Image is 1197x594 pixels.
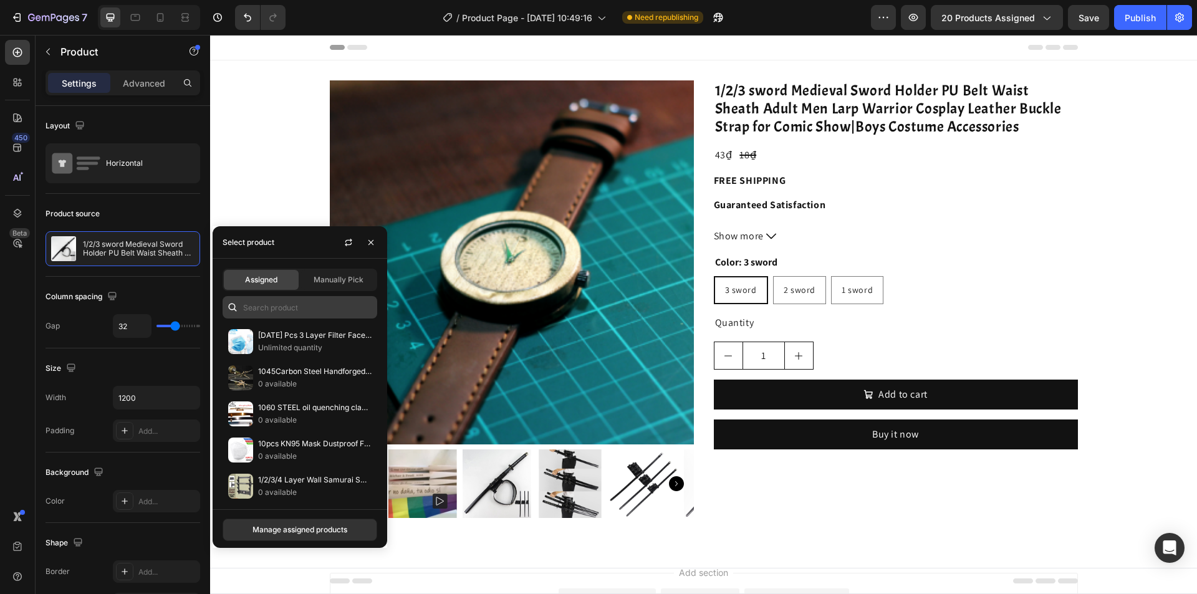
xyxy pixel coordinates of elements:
div: Size [46,360,79,377]
p: [DATE] Pcs 3 Layer Filter Face Mouth Mask Disposable Mask Non woven Safe Breathable Masks Anti Du... [258,329,372,342]
p: Settings [62,77,97,90]
p: 1/2/3 sword Medieval Sword Holder PU Belt Waist Sheath Adult Men Larp Warrior Cosplay Leather Buc... [83,240,195,257]
div: Layout [46,118,87,135]
div: Buy it now [662,392,709,407]
div: Padding [46,425,74,436]
div: Border [46,566,70,577]
span: Add section [464,531,523,544]
button: Save [1068,5,1109,30]
img: product feature img [51,236,76,261]
p: 0 available [258,414,372,426]
img: collections [228,438,253,462]
div: Gap [46,320,60,332]
p: 7 [82,10,87,25]
p: 0 available [258,378,372,390]
div: Select product [223,237,274,248]
iframe: Design area [210,35,1197,594]
span: Assigned [245,274,277,285]
button: Publish [1114,5,1166,30]
div: Manage assigned products [252,524,347,535]
div: Product source [46,208,100,219]
span: Product Page - [DATE] 10:49:16 [462,11,592,24]
span: Show more [504,194,554,209]
button: Carousel Next Arrow [459,441,474,456]
input: Auto [113,386,199,409]
img: collections [228,329,253,354]
img: collections [228,474,253,499]
input: Auto [113,315,151,337]
div: 43₫ [504,112,524,129]
img: collections [228,365,253,390]
div: 450 [12,133,30,143]
div: Quantity [504,279,868,297]
span: Manually Pick [314,274,363,285]
div: Publish [1125,11,1156,24]
strong: FREE SHIPPING [504,139,576,152]
p: 1045Carbon Steel Handforged Iaito Sword Japanese Katana For Dojo Practice Training Iron Tsuba Pri... [258,365,372,378]
legend: Color: 3 sword [504,219,569,236]
span: 1 sword [632,249,663,261]
span: 3 sword [515,249,547,261]
img: collections [228,401,253,426]
div: Add... [138,496,197,507]
span: / [456,11,459,24]
span: Need republishing [635,12,698,23]
button: decrement [504,307,532,334]
p: 0 available [258,486,372,499]
input: Search in Settings & Advanced [223,296,377,319]
button: Buy it now [504,385,868,414]
div: Beta [9,228,30,238]
button: 20 products assigned [931,5,1063,30]
span: 20 products assigned [941,11,1035,24]
button: Show more [504,194,868,209]
div: Add to cart [668,352,718,367]
p: Advanced [123,77,165,90]
div: Open Intercom Messenger [1155,533,1185,563]
h2: 1/2/3 sword Medieval Sword Holder PU Belt Waist Sheath Adult Men Larp Warrior Cosplay Leather Buc... [504,46,868,102]
button: 7 [5,5,93,30]
input: quantity [532,307,575,334]
div: Background [46,464,106,481]
span: 2 sword [574,249,605,261]
div: Undo/Redo [235,5,286,30]
p: Product [60,44,166,59]
div: Column spacing [46,289,120,305]
strong: Guaranteed Satisfaction [504,163,616,176]
button: Add to cart [504,345,868,375]
div: Width [46,392,66,403]
span: Save [1079,12,1099,23]
div: Color [46,496,65,507]
div: Add... [138,426,197,437]
p: 1/2/3/4 Layer Wall Samurai Sword Holder Katana Holder Stand Hanger Mounting Bracket Storage Rack ... [258,474,372,486]
div: Horizontal [106,149,182,178]
div: Shape [46,535,85,552]
div: 18₫ [528,112,547,129]
p: 1060 STEEL oil quenching clay tempering golden blade handmade katana sword [258,401,372,414]
p: 10pcs KN95 Mask Dustproof Face Mask PM2.5 95% Filtration 3 Filter Bacterial Protective N95 Mouth ... [258,438,372,450]
p: Unlimited quantity [258,342,372,354]
p: 0 available [258,450,372,462]
button: increment [575,307,603,334]
button: Manage assigned products [223,519,377,541]
div: Add... [138,567,197,578]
